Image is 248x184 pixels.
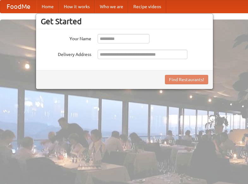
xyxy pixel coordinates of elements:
[0,0,37,13] a: FoodMe
[95,0,128,13] a: Who we are
[128,0,166,13] a: Recipe videos
[41,17,208,26] h3: Get Started
[41,50,91,58] label: Delivery Address
[59,0,95,13] a: How it works
[37,0,59,13] a: Home
[41,34,91,42] label: Your Name
[165,75,208,84] button: Find Restaurants!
